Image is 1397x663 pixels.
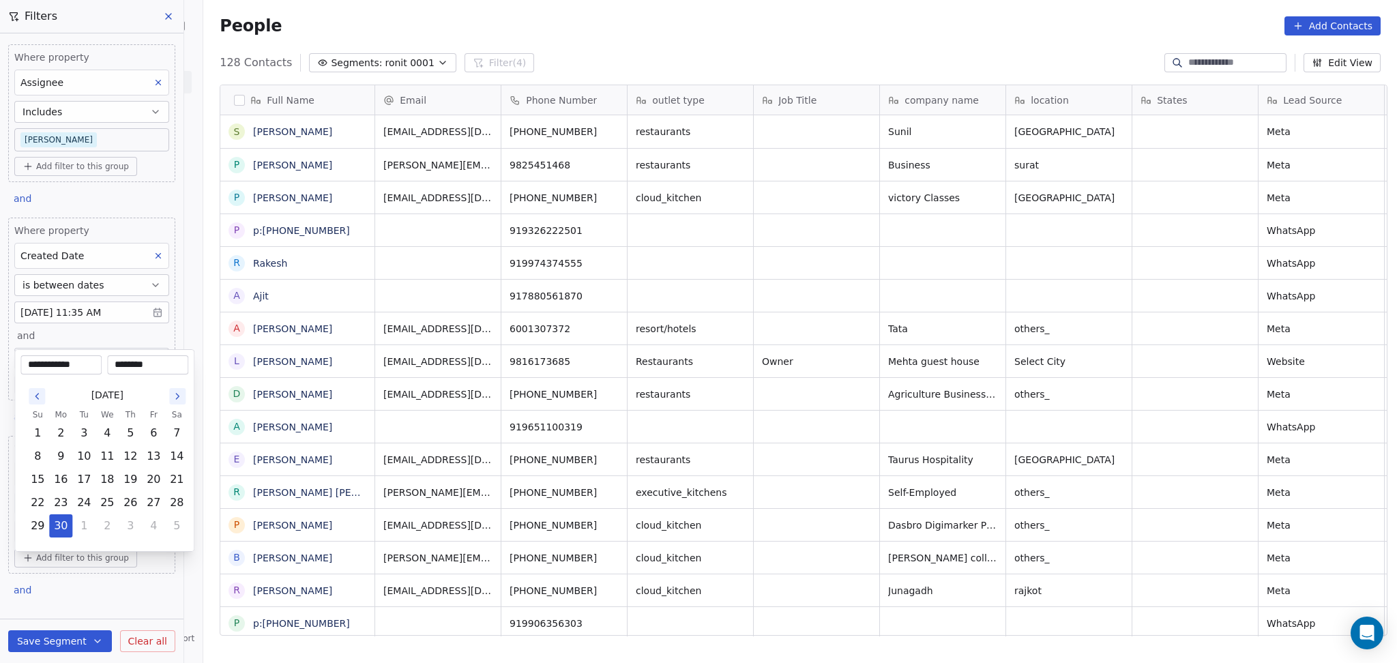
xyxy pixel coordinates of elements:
button: Thursday, June 5th, 2025 [119,422,141,444]
button: Saturday, June 21st, 2025 [166,469,188,490]
button: Sunday, June 15th, 2025 [27,469,48,490]
button: Saturday, June 7th, 2025 [166,422,188,444]
button: Tuesday, June 17th, 2025 [73,469,95,490]
table: June 2025 [26,408,188,537]
button: Friday, June 27th, 2025 [143,492,164,514]
button: Monday, June 9th, 2025 [50,445,72,467]
button: Go to the Next Month [169,388,186,404]
button: Thursday, June 19th, 2025 [119,469,141,490]
button: Monday, June 23rd, 2025 [50,492,72,514]
th: Tuesday [72,408,95,422]
th: Sunday [26,408,49,422]
button: Thursday, June 26th, 2025 [119,492,141,514]
button: Tuesday, June 3rd, 2025 [73,422,95,444]
button: Sunday, June 1st, 2025 [27,422,48,444]
button: Wednesday, July 2nd, 2025 [96,515,118,537]
button: Wednesday, June 18th, 2025 [96,469,118,490]
button: Wednesday, June 11th, 2025 [96,445,118,467]
button: Wednesday, June 4th, 2025 [96,422,118,444]
button: Monday, June 30th, 2025, selected [50,515,72,537]
button: Sunday, June 8th, 2025 [27,445,48,467]
span: [DATE] [91,388,123,402]
button: Tuesday, July 1st, 2025 [73,515,95,537]
button: Saturday, June 14th, 2025 [166,445,188,467]
button: Sunday, June 22nd, 2025 [27,492,48,514]
th: Monday [49,408,72,422]
button: Thursday, July 3rd, 2025 [119,515,141,537]
button: Go to the Previous Month [29,388,45,404]
th: Wednesday [95,408,119,422]
th: Saturday [165,408,188,422]
button: Tuesday, June 10th, 2025 [73,445,95,467]
button: Saturday, July 5th, 2025 [166,515,188,537]
button: Sunday, June 29th, 2025 [27,515,48,537]
button: Thursday, June 12th, 2025 [119,445,141,467]
button: Friday, June 20th, 2025 [143,469,164,490]
th: Friday [142,408,165,422]
th: Thursday [119,408,142,422]
button: Friday, July 4th, 2025 [143,515,164,537]
button: Tuesday, June 24th, 2025 [73,492,95,514]
button: Monday, June 2nd, 2025 [50,422,72,444]
button: Monday, June 16th, 2025 [50,469,72,490]
button: Friday, June 6th, 2025 [143,422,164,444]
button: Saturday, June 28th, 2025 [166,492,188,514]
button: Friday, June 13th, 2025 [143,445,164,467]
button: Wednesday, June 25th, 2025 [96,492,118,514]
